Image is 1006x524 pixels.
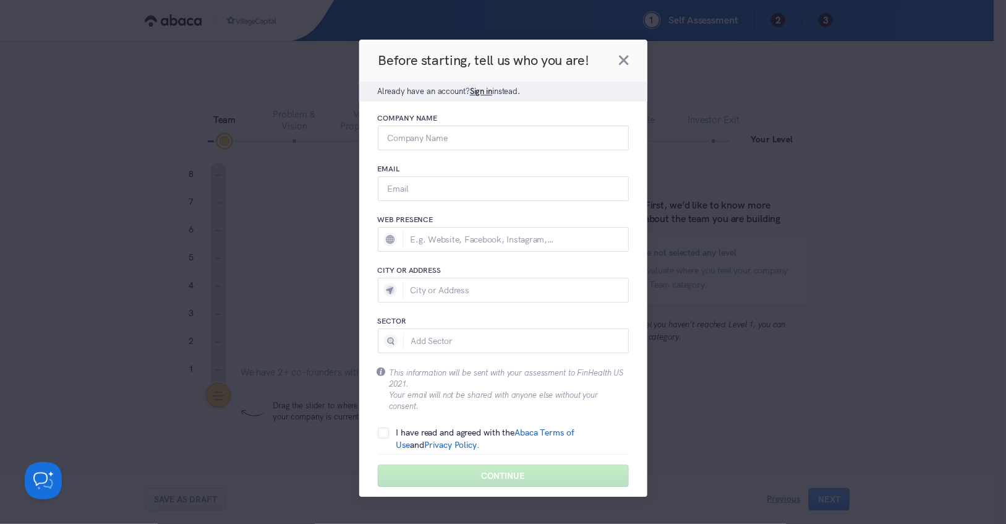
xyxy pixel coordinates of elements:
iframe: Help Scout Beacon - Open [25,462,62,499]
input: City or Address [378,278,629,303]
a: Abaca Terms of Use [396,427,574,450]
a: Privacy Policy. [424,439,480,450]
span: Before starting, tell us who you are! [378,51,589,69]
input: Company Name [378,126,629,151]
img: Icon - information--light-gray [377,368,385,377]
img: Icon - location [383,283,398,298]
span: Add Sector [411,336,453,347]
img: Icon - magnifier [383,334,398,349]
input: Email [378,177,629,202]
p: This information will be sent with your assessment to FinHealth US 2021. Your email will not be s... [386,367,629,412]
button: Close this dialog [619,55,629,65]
p: I have read and agreed with the and [396,426,612,461]
input: E.g. Website, Facebook, Instagram,… [378,228,629,252]
div: Already have an account? instead. [359,82,647,102]
label: Sector [378,305,414,328]
img: Icon - website [383,233,398,247]
span: Sign in [470,87,492,97]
